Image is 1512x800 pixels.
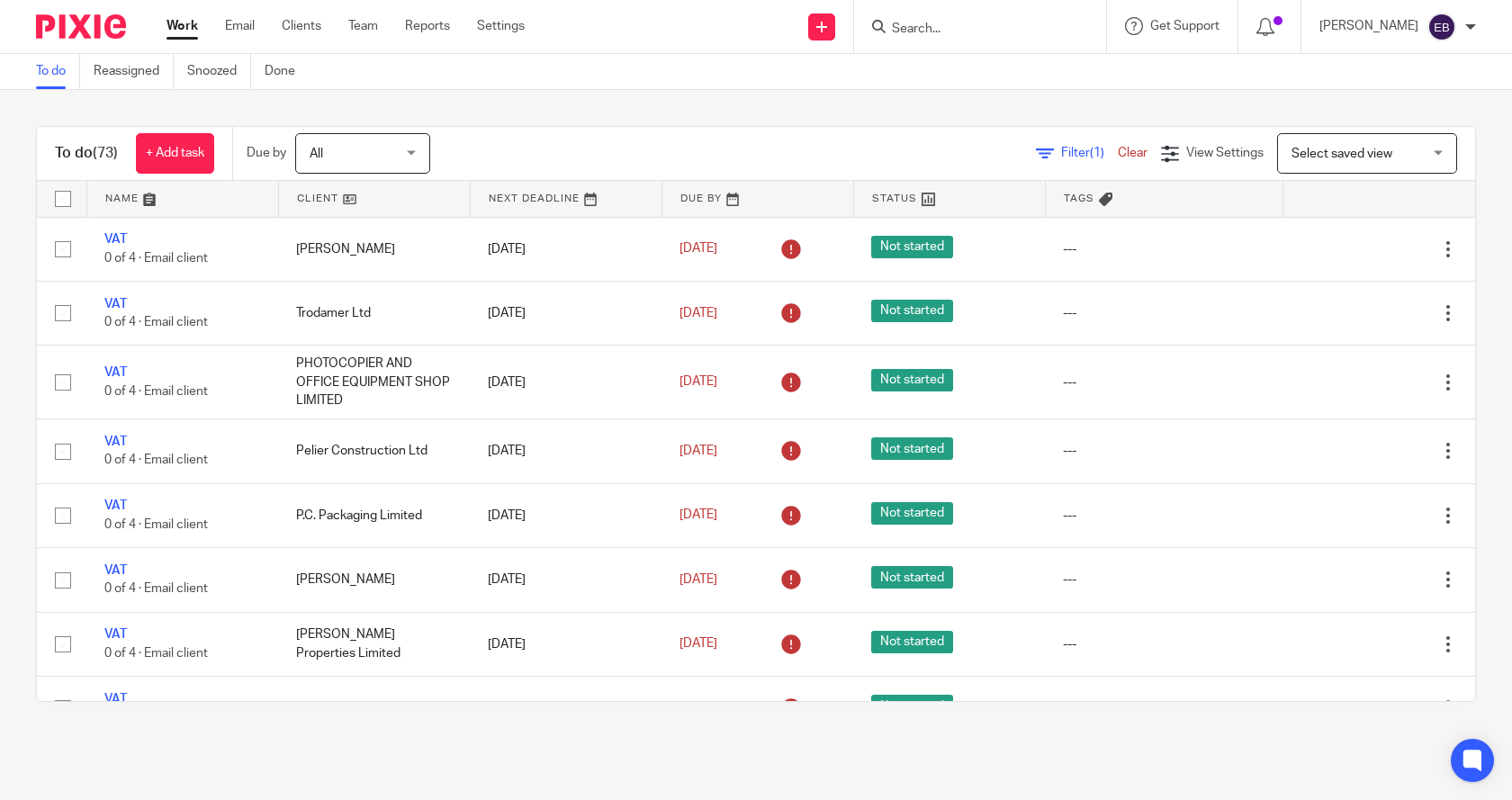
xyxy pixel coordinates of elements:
[405,17,450,35] a: Reports
[871,300,953,322] span: Not started
[1063,373,1265,391] div: ---
[871,502,953,525] span: Not started
[104,298,127,310] a: VAT
[104,582,208,595] span: 0 of 4 · Email client
[1063,635,1265,653] div: ---
[36,14,126,39] img: Pixie
[477,17,525,35] a: Settings
[1061,147,1118,159] span: Filter
[104,564,127,577] a: VAT
[1319,17,1418,35] p: [PERSON_NAME]
[1291,148,1392,160] span: Select saved view
[104,316,208,328] span: 0 of 4 · Email client
[679,573,717,586] span: [DATE]
[36,54,80,89] a: To do
[278,612,470,676] td: [PERSON_NAME] Properties Limited
[104,366,127,379] a: VAT
[470,346,661,419] td: [DATE]
[470,281,661,345] td: [DATE]
[278,548,470,612] td: [PERSON_NAME]
[1064,193,1094,203] span: Tags
[104,252,208,265] span: 0 of 4 · Email client
[94,54,174,89] a: Reassigned
[1090,147,1104,159] span: (1)
[1063,571,1265,589] div: ---
[104,518,208,531] span: 0 of 4 · Email client
[348,17,378,35] a: Team
[470,483,661,547] td: [DATE]
[1150,20,1219,32] span: Get Support
[225,17,255,35] a: Email
[871,437,953,460] span: Not started
[679,376,717,389] span: [DATE]
[104,436,127,448] a: VAT
[104,647,208,660] span: 0 of 4 · Email client
[278,483,470,547] td: P.C. Packaging Limited
[470,612,661,676] td: [DATE]
[278,346,470,419] td: PHOTOCOPIER AND OFFICE EQUIPMENT SHOP LIMITED
[470,548,661,612] td: [DATE]
[871,631,953,653] span: Not started
[871,695,953,717] span: Not started
[1063,507,1265,525] div: ---
[104,693,127,706] a: VAT
[871,236,953,258] span: Not started
[871,566,953,589] span: Not started
[104,233,127,246] a: VAT
[679,445,717,457] span: [DATE]
[1063,240,1265,258] div: ---
[1118,147,1147,159] a: Clear
[679,509,717,522] span: [DATE]
[1063,304,1265,322] div: ---
[93,146,118,160] span: (73)
[1063,442,1265,460] div: ---
[679,638,717,651] span: [DATE]
[890,22,1052,38] input: Search
[278,217,470,281] td: [PERSON_NAME]
[871,369,953,391] span: Not started
[679,243,717,256] span: [DATE]
[282,17,321,35] a: Clients
[104,628,127,641] a: VAT
[278,281,470,345] td: Trodamer Ltd
[470,676,661,740] td: [DATE]
[265,54,309,89] a: Done
[166,17,198,35] a: Work
[136,133,214,174] a: + Add task
[278,676,470,740] td: [PERSON_NAME]
[1427,13,1456,41] img: svg%3E
[104,385,208,398] span: 0 of 4 · Email client
[1186,147,1264,159] span: View Settings
[470,419,661,483] td: [DATE]
[104,499,127,512] a: VAT
[470,217,661,281] td: [DATE]
[1063,699,1265,717] div: ---
[278,419,470,483] td: Pelier Construction Ltd
[247,144,286,162] p: Due by
[310,148,323,160] span: All
[55,144,118,163] h1: To do
[104,454,208,467] span: 0 of 4 · Email client
[679,307,717,319] span: [DATE]
[187,54,251,89] a: Snoozed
